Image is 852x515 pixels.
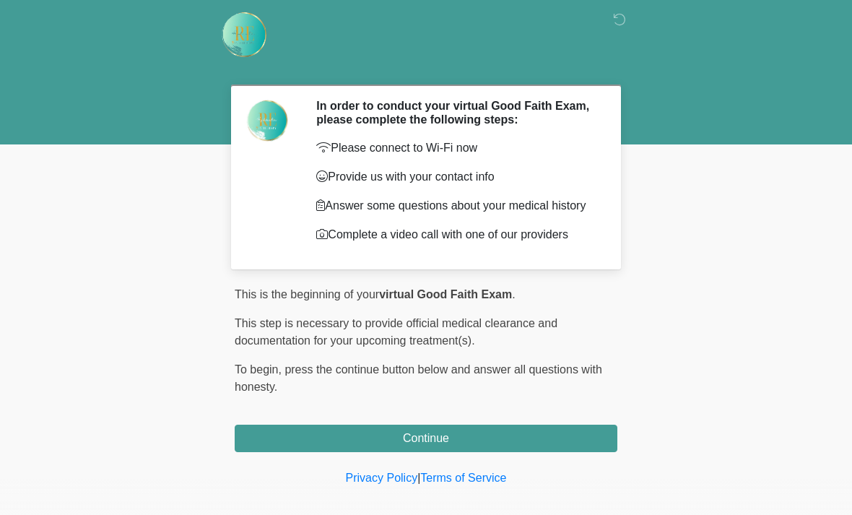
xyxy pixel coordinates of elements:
span: press the continue button below and answer all questions with honesty. [235,363,602,393]
span: This step is necessary to provide official medical clearance and documentation for your upcoming ... [235,317,557,347]
a: Privacy Policy [346,472,418,484]
strong: virtual Good Faith Exam [379,288,512,300]
h2: In order to conduct your virtual Good Faith Exam, please complete the following steps: [316,99,596,126]
span: To begin, [235,363,284,376]
span: . [512,288,515,300]
span: This is the beginning of your [235,288,379,300]
img: Agent Avatar [245,99,289,142]
a: | [417,472,420,484]
p: Complete a video call with one of our providers [316,226,596,243]
p: Answer some questions about your medical history [316,197,596,215]
p: Provide us with your contact info [316,168,596,186]
button: Continue [235,425,617,452]
p: Please connect to Wi-Fi now [316,139,596,157]
a: Terms of Service [420,472,506,484]
img: Rehydrate Aesthetics & Wellness Logo [220,11,268,59]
